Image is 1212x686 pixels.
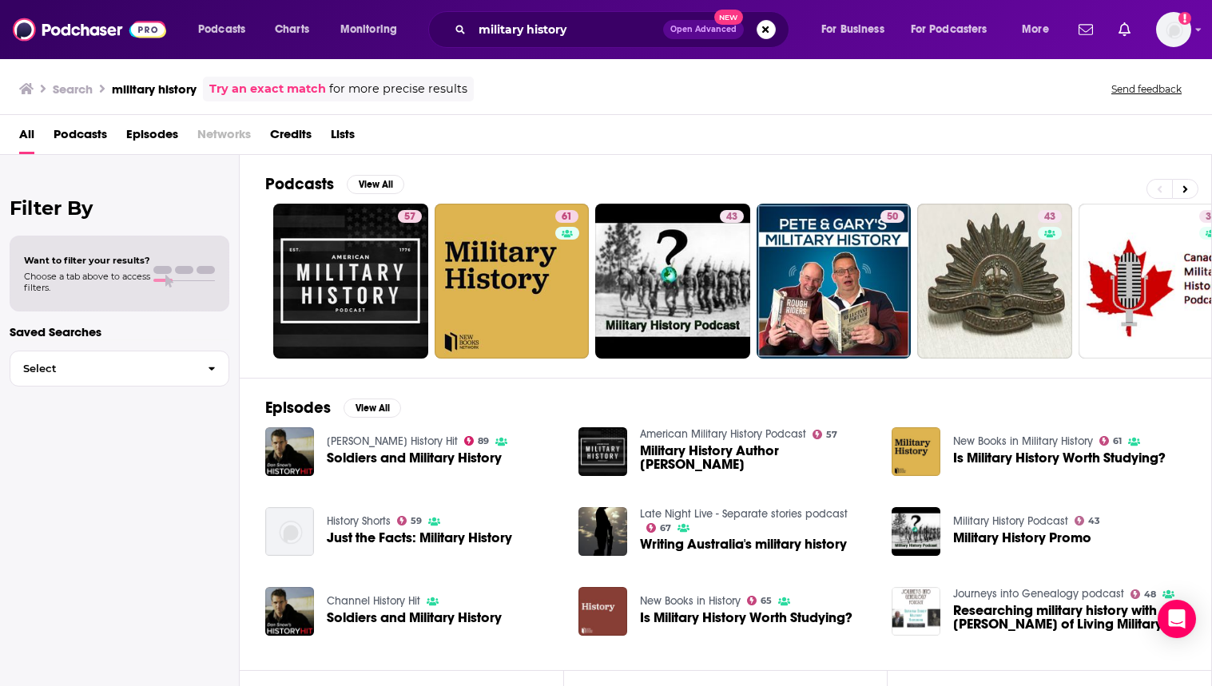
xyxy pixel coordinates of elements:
a: 67 [646,523,672,533]
a: 61 [435,204,590,359]
button: open menu [187,17,266,42]
img: Podchaser - Follow, Share and Rate Podcasts [13,14,166,45]
span: Podcasts [198,18,245,41]
img: Researching military history with Graham Bandy of Living Military History [892,587,940,636]
a: Dan Snow's History Hit [327,434,458,448]
img: Soldiers and Military History [265,587,314,636]
span: Want to filter your results? [24,255,150,266]
a: Show notifications dropdown [1112,16,1137,43]
span: Monitoring [340,18,397,41]
a: 43 [917,204,1072,359]
img: Military History Promo [892,507,940,556]
a: Is Military History Worth Studying? [953,451,1166,465]
a: American Military History Podcast [640,427,806,441]
a: History Shorts [327,514,391,528]
span: Open Advanced [670,26,737,34]
button: Select [10,351,229,387]
button: Open AdvancedNew [663,20,744,39]
a: 43 [720,210,744,223]
a: Soldiers and Military History [327,451,502,465]
a: 43 [1038,210,1062,223]
h2: Filter By [10,196,229,220]
a: Military History Author Jay Wertz [640,444,872,471]
a: 43 [1075,516,1101,525]
span: 61 [1113,438,1122,445]
span: Select [10,363,195,374]
span: 65 [761,597,772,605]
button: open menu [1011,17,1069,42]
a: 50 [757,204,912,359]
a: 43 [595,204,750,359]
a: 57 [273,204,428,359]
a: Just the Facts: Military History [265,507,314,556]
a: Researching military history with Graham Bandy of Living Military History [953,604,1186,631]
h3: military history [112,81,197,97]
a: Just the Facts: Military History [327,531,512,545]
a: 57 [813,430,838,439]
a: New Books in Military History [953,434,1093,448]
span: 43 [726,209,737,225]
button: View All [347,175,404,194]
span: 43 [1044,209,1055,225]
a: Military History Podcast [953,514,1068,528]
a: Is Military History Worth Studying? [640,611,852,625]
svg: Add a profile image [1178,12,1191,25]
span: More [1022,18,1049,41]
a: 48 [1131,589,1157,599]
h2: Episodes [265,398,331,418]
span: 48 [1144,591,1156,598]
a: EpisodesView All [265,398,401,418]
a: 61 [1099,436,1123,446]
p: Saved Searches [10,324,229,339]
a: Journeys into Genealogy podcast [953,587,1124,601]
img: Is Military History Worth Studying? [892,427,940,476]
img: Writing Australia's military history [578,507,627,556]
a: Soldiers and Military History [327,611,502,625]
img: Soldiers and Military History [265,427,314,476]
button: open menu [329,17,418,42]
a: Credits [270,121,312,154]
a: Show notifications dropdown [1072,16,1099,43]
span: Choose a tab above to access filters. [24,271,150,293]
button: open menu [900,17,1011,42]
span: 59 [411,517,422,525]
span: All [19,121,34,154]
a: 57 [398,210,422,223]
img: Military History Author Jay Wertz [578,427,627,476]
a: New Books in History [640,594,741,608]
span: For Podcasters [911,18,987,41]
a: 61 [555,210,578,223]
span: Networks [197,121,251,154]
a: Episodes [126,121,178,154]
div: Search podcasts, credits, & more... [443,11,805,48]
a: Writing Australia's military history [640,537,847,551]
button: open menu [810,17,904,42]
span: 50 [887,209,898,225]
span: Researching military history with [PERSON_NAME] of Living Military History [953,604,1186,631]
span: 57 [826,431,837,438]
div: Open Intercom Messenger [1158,600,1196,638]
a: 89 [464,436,490,446]
a: Charts [264,17,319,42]
a: 50 [880,210,904,223]
button: Send feedback [1107,82,1186,96]
a: Military History Promo [953,531,1091,545]
a: Channel History Hit [327,594,420,608]
span: for more precise results [329,80,467,98]
span: 67 [660,525,671,532]
img: Is Military History Worth Studying? [578,587,627,636]
a: Podcasts [54,121,107,154]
